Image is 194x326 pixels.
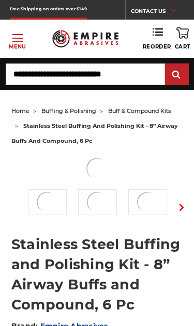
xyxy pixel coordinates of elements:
[52,26,118,52] img: Empire Abrasives
[175,27,190,50] a: Cart
[167,64,187,85] input: Submit
[135,190,160,215] img: Stainless Steel Buffing and Polishing Kit - 8” Airway Buffs and Compound, 6 Pc
[143,27,171,50] a: Reorder
[175,43,190,50] span: Cart
[143,43,171,50] span: Reorder
[11,122,178,144] span: stainless steel buffing and polishing kit - 8” airway buffs and compound, 6 pc
[9,43,26,51] p: Menu
[170,195,192,220] button: Next
[11,107,29,115] a: home
[35,190,59,215] img: 8 inch airway buffing wheel and compound kit for stainless steel
[41,107,96,115] a: buffing & polishing
[108,107,171,115] a: buff & compound kits
[11,234,183,315] h1: Stainless Steel Buffing and Polishing Kit - 8” Airway Buffs and Compound, 6 Pc
[85,190,110,215] img: stainless steel 8 inch airway buffing wheel and compound kit
[12,38,23,39] span: Toggle menu
[131,5,184,20] a: CONTACT US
